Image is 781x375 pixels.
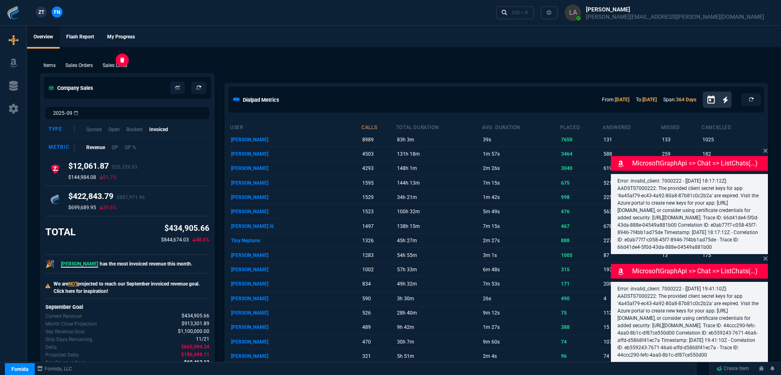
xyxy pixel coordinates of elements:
[661,121,701,132] th: missed
[615,97,629,103] a: [DATE]
[483,250,558,261] p: 3m 1s
[231,336,360,348] p: [PERSON_NAME]
[636,96,657,103] p: To:
[397,336,480,348] p: 30h 7m
[181,351,209,359] span: The difference between the current month's Revenue goal and projected month-end.
[362,221,394,232] p: 1497
[125,144,136,151] p: GP %
[604,293,660,304] p: 4
[483,336,558,348] p: 9m 60s
[181,343,209,351] span: The difference between the current month's Revenue and the goal.
[617,177,761,251] p: Error: invalid_client: 7000222 - [[DATE] 18:17:12Z]: AADSTS7000222: The provided client secret ke...
[49,84,93,92] h5: Company Sales
[174,320,210,328] p: spec.value
[362,163,394,174] p: 4293
[561,264,601,275] p: 315
[397,293,480,304] p: 3h 30m
[483,264,558,275] p: 6m 48s
[231,293,360,304] p: [PERSON_NAME]
[243,96,279,104] h5: Dialpad Metrics
[604,350,660,362] p: 74
[38,9,44,16] span: ZT
[397,134,480,145] p: 83h 3m
[86,126,102,133] p: Quotes
[617,285,761,359] p: Error: invalid_client: 7000222 - [[DATE] 19:41:10Z]: AADSTS7000222: The provided client secret ke...
[561,177,601,189] p: 675
[178,328,209,335] span: Company Revenue Goal for Sep.
[604,321,660,333] p: 15
[45,258,54,270] p: 🎉
[68,174,96,181] p: $144,984.08
[149,126,168,133] p: Invoiced
[112,164,137,170] span: $25,329.93
[561,293,601,304] p: 490
[362,177,394,189] p: 1595
[174,312,210,320] p: spec.value
[604,163,660,174] p: 619
[561,134,601,145] p: 7650
[45,320,97,328] p: Uses current month's data to project the month's close.
[101,26,141,49] a: My Progress
[632,158,766,168] p: MicrosoftGraphApi => chat => listChats(...)
[397,321,480,333] p: 9h 42m
[103,62,127,69] p: Sales Lines
[108,126,120,133] p: Open
[483,278,558,290] p: 7m 53s
[161,236,189,243] p: $844,674.03
[483,192,558,203] p: 1m 42s
[561,350,601,362] p: 96
[397,192,480,203] p: 34h 21m
[713,363,752,375] a: Create Item
[397,163,480,174] p: 148h 1m
[27,26,60,49] a: Overview
[45,226,76,238] h3: TOTAL
[604,336,660,348] p: 107
[483,321,558,333] p: 1m 27s
[117,194,145,200] span: $887,971.96
[604,177,660,189] p: 521
[397,264,480,275] p: 57h 33m
[642,97,657,103] a: [DATE]
[68,161,137,174] h4: $12,061.87
[362,134,394,145] p: 8989
[604,307,660,319] p: 112
[561,221,601,232] p: 467
[663,96,696,103] p: Span:
[49,144,75,151] div: Metric
[362,250,394,261] p: 1283
[561,278,601,290] p: 171
[483,148,558,160] p: 1m 57s
[231,350,360,362] p: [PERSON_NAME]
[99,204,117,211] p: 39.6%
[702,134,761,145] p: 1025
[604,192,660,203] p: 225
[602,121,661,132] th: answered
[45,312,81,320] p: Revenue for Sep.
[231,250,360,261] p: [PERSON_NAME]
[182,320,209,328] span: Uses current month's data to project the month's close.
[604,235,660,246] p: 227
[604,221,660,232] p: 678
[483,307,558,319] p: 9m 12s
[231,163,360,174] p: [PERSON_NAME]
[362,192,394,203] p: 1529
[49,126,75,133] div: Type
[397,148,480,160] p: 131h 18m
[604,148,660,160] p: 588
[361,121,396,132] th: calls
[561,336,601,348] p: 74
[397,206,480,217] p: 100h 32m
[362,307,394,319] p: 526
[482,121,559,132] th: avg. duration
[362,148,394,160] p: 4503
[397,221,480,232] p: 138h 15m
[561,148,601,160] p: 3464
[231,177,360,189] p: [PERSON_NAME]
[483,235,558,246] p: 2m 27s
[362,293,394,304] p: 590
[174,343,210,351] p: spec.value
[561,163,601,174] p: 3040
[174,351,210,359] p: spec.value
[706,94,723,106] button: Open calendar
[99,174,117,181] p: 91.7%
